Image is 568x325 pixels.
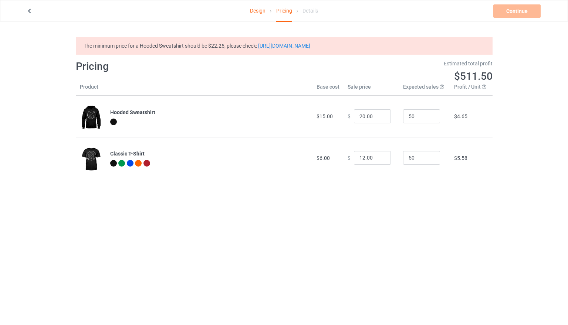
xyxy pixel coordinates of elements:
b: Hooded Sweatshirt [110,109,155,115]
div: Details [302,0,318,21]
b: Classic T-Shirt [110,151,145,157]
h1: Pricing [76,60,279,73]
span: $ [348,155,351,161]
th: Profit / Unit [450,83,492,96]
span: $6.00 [317,155,330,161]
th: Product [76,83,106,96]
th: Sale price [344,83,399,96]
th: Expected sales [399,83,450,96]
span: $5.58 [454,155,467,161]
span: $ [348,113,351,119]
span: $15.00 [317,113,333,119]
span: $511.50 [454,70,493,82]
th: Base cost [312,83,344,96]
div: The minimum price for a Hooded Sweatshirt should be $22.25, please check: [76,37,493,55]
div: Estimated total profit [289,60,493,67]
div: Pricing [276,0,292,22]
span: $4.65 [454,113,467,119]
a: [URL][DOMAIN_NAME] [258,43,310,49]
a: Design [250,0,266,21]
